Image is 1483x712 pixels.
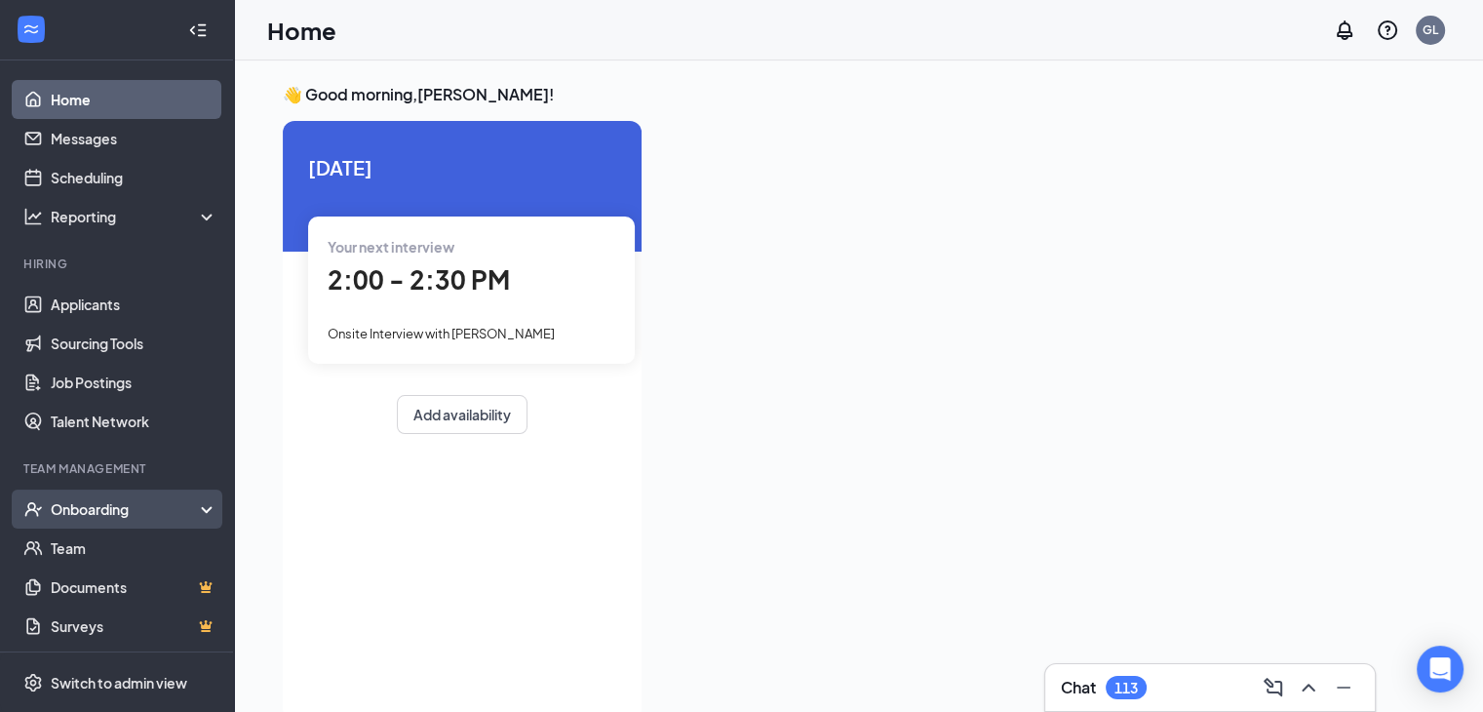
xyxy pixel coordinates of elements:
span: Onsite Interview with [PERSON_NAME] [328,326,555,341]
a: Messages [51,119,217,158]
h3: 👋 Good morning, [PERSON_NAME] ! [283,84,1434,105]
h3: Chat [1061,677,1096,698]
button: Add availability [397,395,527,434]
div: Team Management [23,460,214,477]
svg: UserCheck [23,499,43,519]
span: Your next interview [328,238,454,256]
div: 113 [1114,680,1138,696]
svg: ComposeMessage [1262,676,1285,699]
svg: Analysis [23,207,43,226]
button: ChevronUp [1293,672,1324,703]
span: 2:00 - 2:30 PM [328,263,510,296]
button: Minimize [1328,672,1359,703]
svg: Notifications [1333,19,1356,42]
a: SurveysCrown [51,607,217,646]
svg: ChevronUp [1297,676,1320,699]
svg: QuestionInfo [1376,19,1399,42]
div: Switch to admin view [51,673,187,692]
a: DocumentsCrown [51,568,217,607]
a: Talent Network [51,402,217,441]
a: Team [51,529,217,568]
a: Scheduling [51,158,217,197]
svg: Minimize [1332,676,1355,699]
svg: Collapse [188,20,208,40]
div: GL [1423,21,1438,38]
div: Reporting [51,207,218,226]
div: Onboarding [51,499,201,519]
div: Open Intercom Messenger [1417,646,1463,692]
div: Hiring [23,256,214,272]
h1: Home [267,14,336,47]
a: Home [51,80,217,119]
a: Job Postings [51,363,217,402]
svg: Settings [23,673,43,692]
svg: WorkstreamLogo [21,20,41,39]
span: [DATE] [308,152,616,182]
button: ComposeMessage [1258,672,1289,703]
a: Sourcing Tools [51,324,217,363]
a: Applicants [51,285,217,324]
